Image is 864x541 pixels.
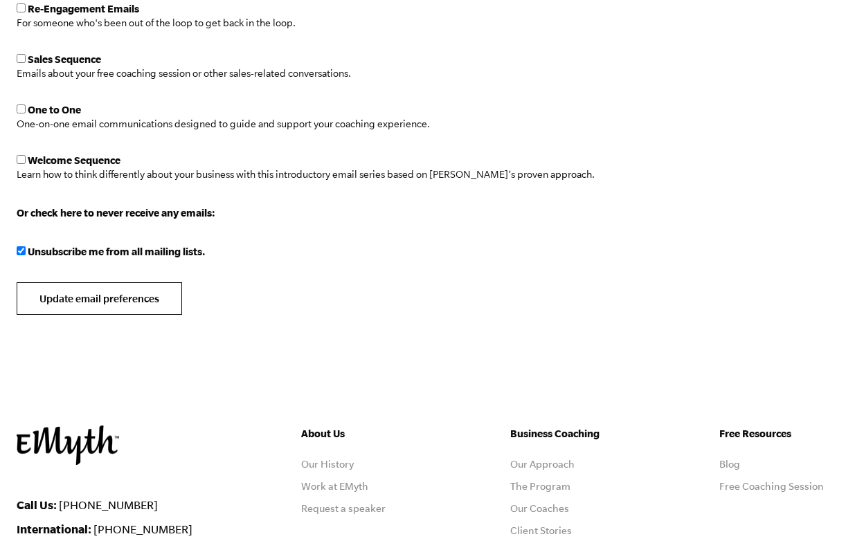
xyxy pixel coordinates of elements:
span: One to One [28,104,81,116]
input: Unsubscribe me from all mailing lists. [17,246,26,255]
h5: Free Resources [719,425,847,442]
h5: About Us [301,425,429,442]
span: Re-Engagement Emails [28,3,139,15]
a: [PHONE_NUMBER] [93,523,192,535]
a: Client Stories [510,525,572,536]
a: Work at EMyth [301,481,368,492]
a: Our Approach [510,459,575,470]
p: One-on-one email communications designed to guide and support your coaching experience. [17,116,597,132]
p: For someone who's been out of the loop to get back in the loop. [17,15,597,31]
span: Welcome Sequence [28,154,120,166]
a: Our History [301,459,354,470]
p: Or check here to never receive any emails: [17,205,597,221]
a: [PHONE_NUMBER] [59,499,158,511]
strong: International: [17,522,91,535]
a: Our Coaches [510,503,569,514]
input: Update email preferences [17,282,182,315]
strong: Call Us: [17,498,57,511]
a: Free Coaching Session [719,481,824,492]
a: The Program [510,481,570,492]
p: Emails about your free coaching session or other sales-related conversations. [17,65,597,82]
a: Blog [719,459,740,470]
span: Sales Sequence [28,53,101,65]
h5: Business Coaching [510,425,638,442]
img: EMyth [17,425,119,465]
p: Learn how to think differently about your business with this introductory email series based on [... [17,166,597,183]
span: Unsubscribe me from all mailing lists. [28,246,206,257]
a: Request a speaker [301,503,386,514]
